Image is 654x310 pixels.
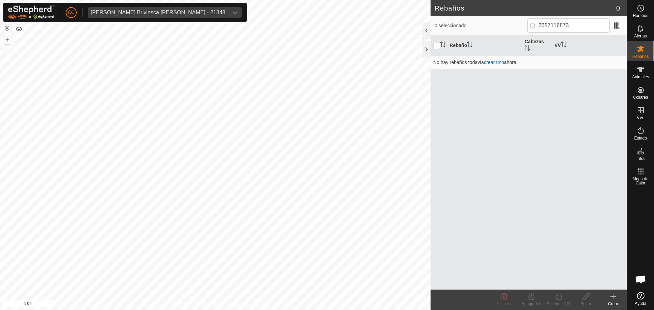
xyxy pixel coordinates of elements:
[635,301,647,306] span: Ayuda
[636,157,644,161] span: Infra
[484,60,504,65] a: crear uno
[561,43,566,48] p-sorticon: Activar para ordenar
[545,301,572,307] div: Encender VV
[572,301,599,307] div: Editar
[632,54,649,59] span: Rebaños
[525,46,530,52] p-sorticon: Activar para ordenar
[633,95,648,99] span: Collares
[522,35,552,56] th: Cabezas
[3,25,11,33] button: Restablecer Mapa
[467,43,472,48] p-sorticon: Activar para ordenar
[552,35,627,56] th: VV
[518,301,545,307] div: Apagar VV
[88,7,228,18] span: Jose Luis Briviesca Simon - 21348
[637,116,644,120] span: VVs
[68,9,75,16] span: CC
[634,34,647,38] span: Alertas
[527,18,610,33] input: Buscar (S)
[228,7,242,18] div: dropdown trigger
[440,43,446,48] p-sorticon: Activar para ordenar
[3,45,11,53] button: –
[91,10,225,15] div: [PERSON_NAME] Briviesca [PERSON_NAME] - 21348
[627,289,654,308] a: Ayuda
[435,22,527,29] span: 0 seleccionado
[632,75,649,79] span: Animales
[634,136,647,140] span: Estado
[497,301,511,306] span: Eliminar
[3,36,11,44] button: +
[435,4,616,12] h2: Rebaños
[629,177,652,185] span: Mapa de Calor
[599,301,627,307] div: Crear
[616,3,620,13] span: 0
[8,5,54,19] img: Logo Gallagher
[180,301,219,307] a: Política de Privacidad
[633,14,648,18] span: Horarios
[447,35,522,56] th: Rebaño
[15,25,23,33] button: Capas del Mapa
[431,55,627,69] td: No hay rebaños todavía ahora.
[228,301,250,307] a: Contáctenos
[630,269,651,290] a: Open chat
